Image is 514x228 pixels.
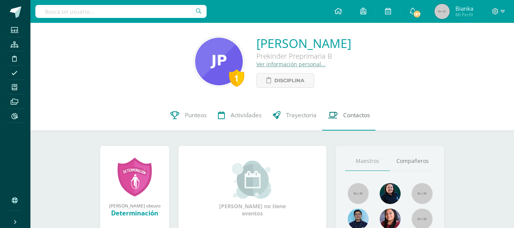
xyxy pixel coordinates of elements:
[380,183,401,204] img: 02fa173381f6881204a99c4513886d03.png
[195,38,243,85] img: 7b96774dd253852b83fe574ed96149a2.png
[212,100,267,131] a: Actividades
[108,209,162,217] div: Determinación
[108,202,162,209] div: [PERSON_NAME] obtuvo
[231,111,261,119] span: Actividades
[455,5,473,12] span: Bianka
[256,61,326,68] a: Ver información personal...
[185,111,207,119] span: Punteos
[274,73,304,88] span: Disciplina
[215,161,291,217] div: [PERSON_NAME] no tiene eventos
[35,5,207,18] input: Busca un usuario...
[229,69,244,87] div: 1
[413,10,421,18] span: 187
[322,100,376,131] a: Contactos
[434,4,450,19] img: 45x45
[165,100,212,131] a: Punteos
[232,161,273,199] img: event_small.png
[256,73,314,88] a: Disciplina
[390,151,435,171] a: Compañeros
[256,35,351,51] a: [PERSON_NAME]
[455,11,473,18] span: Mi Perfil
[286,111,317,119] span: Trayectoria
[412,183,433,204] img: 55x55
[348,183,369,204] img: 55x55
[343,111,370,119] span: Contactos
[345,151,390,171] a: Maestros
[256,51,351,61] div: Prekinder Preprimaria B
[267,100,322,131] a: Trayectoria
